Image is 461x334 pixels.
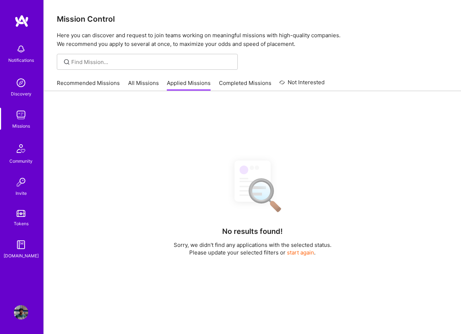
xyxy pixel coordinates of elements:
div: Discovery [11,90,31,98]
div: [DOMAIN_NAME] [4,252,39,260]
div: Community [9,157,33,165]
img: logo [14,14,29,27]
button: start again [287,249,314,256]
p: Sorry, we didn't find any applications with the selected status. [174,241,331,249]
a: Completed Missions [219,79,271,91]
h3: Mission Control [57,14,448,23]
img: No Results [222,154,283,217]
input: Find Mission... [71,58,232,66]
h4: No results found! [222,227,283,236]
div: Invite [16,189,27,197]
a: Applied Missions [167,79,211,91]
a: All Missions [128,79,159,91]
div: Tokens [14,220,29,227]
img: bell [14,42,28,56]
img: guide book [14,237,28,252]
div: Missions [12,122,30,130]
img: teamwork [14,108,28,122]
div: Notifications [8,56,34,64]
a: Recommended Missions [57,79,120,91]
a: Not Interested [279,78,325,91]
a: User Avatar [12,305,30,320]
img: User Avatar [14,305,28,320]
img: discovery [14,76,28,90]
p: Please update your selected filters or . [174,249,331,256]
img: tokens [17,210,25,217]
img: Invite [14,175,28,189]
i: icon SearchGrey [63,58,71,66]
img: Community [12,140,30,157]
p: Here you can discover and request to join teams working on meaningful missions with high-quality ... [57,31,448,48]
